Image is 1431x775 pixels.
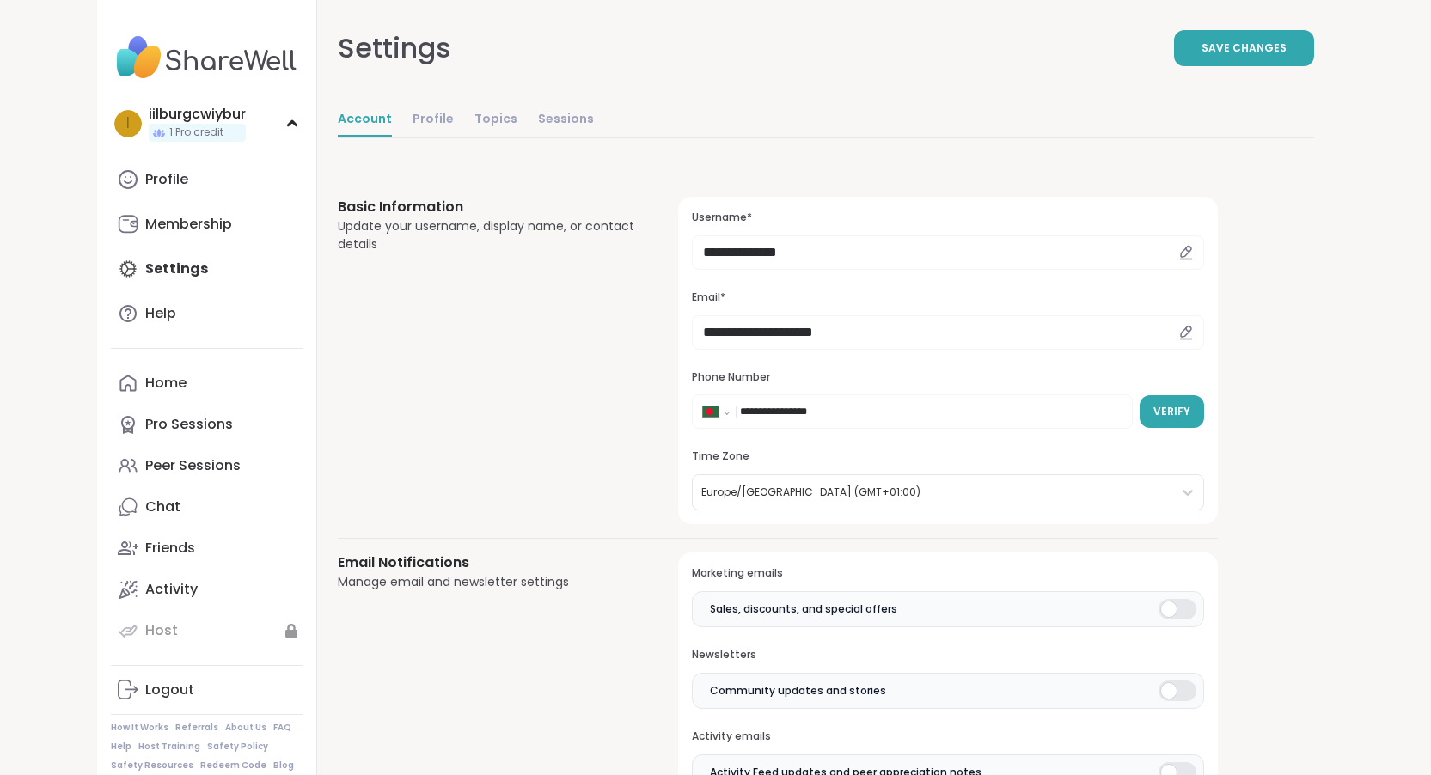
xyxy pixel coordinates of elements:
a: Redeem Code [200,760,266,772]
a: Profile [413,103,454,137]
div: Profile [145,170,188,189]
a: Sessions [538,103,594,137]
button: Save Changes [1174,30,1314,66]
h3: Email Notifications [338,552,638,573]
a: Blog [273,760,294,772]
h3: Time Zone [692,449,1203,464]
button: Verify [1140,395,1204,428]
div: Pro Sessions [145,415,233,434]
a: Help [111,741,131,753]
span: i [126,113,130,135]
a: Safety Resources [111,760,193,772]
a: Home [111,363,303,404]
a: Activity [111,569,303,610]
a: Referrals [175,722,218,734]
div: Update your username, display name, or contact details [338,217,638,253]
a: Topics [474,103,517,137]
span: Save Changes [1202,40,1287,56]
a: Safety Policy [207,741,268,753]
a: Profile [111,159,303,200]
h3: Email* [692,290,1203,305]
div: Peer Sessions [145,456,241,475]
img: ShareWell Nav Logo [111,27,303,88]
div: Membership [145,215,232,234]
a: Membership [111,204,303,245]
h3: Marketing emails [692,566,1203,581]
a: Friends [111,528,303,569]
h3: Basic Information [338,197,638,217]
div: Settings [338,27,451,69]
h3: Username* [692,211,1203,225]
div: Chat [145,497,180,516]
h3: Activity emails [692,729,1203,744]
a: Peer Sessions [111,445,303,486]
a: Host Training [138,741,200,753]
div: Manage email and newsletter settings [338,573,638,591]
div: Host [145,621,178,640]
a: Help [111,293,303,334]
a: How It Works [111,722,168,734]
div: Logout [145,680,194,699]
a: About Us [225,722,266,734]
div: Help [145,304,176,323]
a: Account [338,103,392,137]
span: Community updates and stories [710,683,886,699]
span: Verify [1153,404,1190,419]
div: Home [145,374,187,393]
div: Activity [145,580,198,599]
a: Host [111,610,303,651]
a: Logout [111,669,303,711]
div: Friends [145,539,195,558]
h3: Newsletters [692,648,1203,662]
a: Chat [111,486,303,528]
a: Pro Sessions [111,404,303,445]
a: FAQ [273,722,291,734]
span: Sales, discounts, and special offers [710,601,897,617]
h3: Phone Number [692,370,1203,385]
div: iilburgcwiybur [149,105,246,124]
span: 1 Pro credit [169,125,223,140]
